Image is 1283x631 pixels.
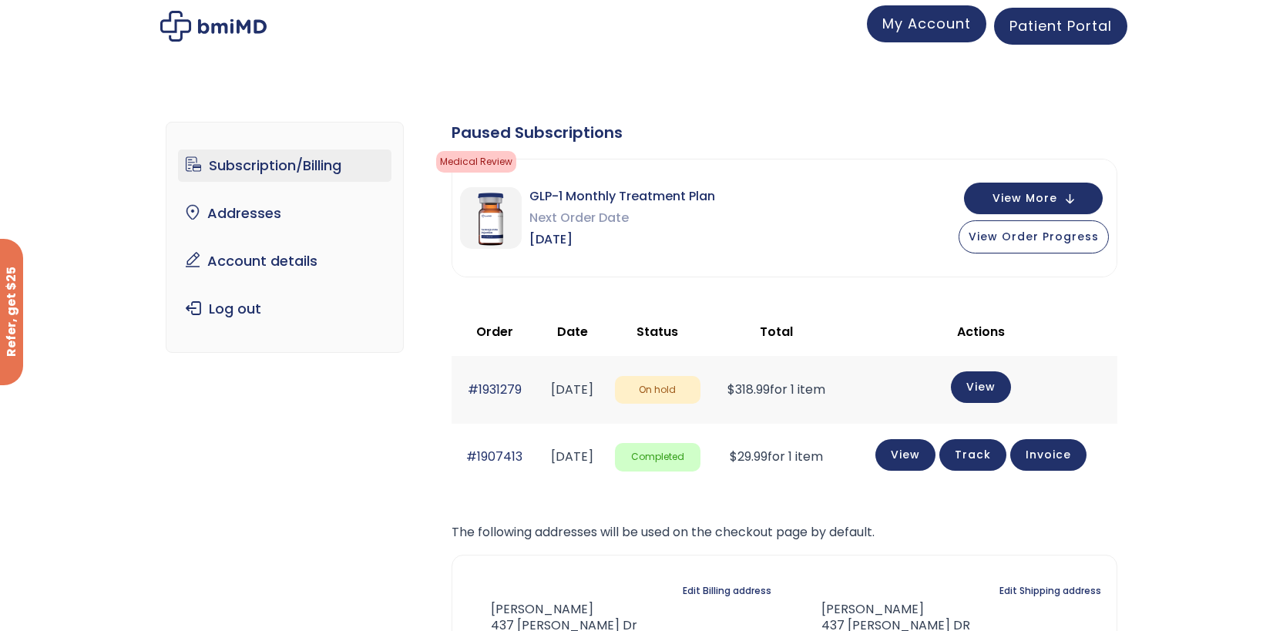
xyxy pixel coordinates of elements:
p: The following addresses will be used on the checkout page by default. [452,522,1117,543]
span: 318.99 [727,381,770,398]
span: Date [557,323,588,341]
span: Completed [615,443,700,472]
span: Status [636,323,678,341]
span: Order [476,323,513,341]
span: Actions [957,323,1005,341]
a: Edit Shipping address [999,580,1101,602]
span: $ [727,381,735,398]
nav: Account pages [166,122,404,353]
span: My Account [882,14,971,33]
img: My account [160,11,267,42]
a: Track [939,439,1006,471]
button: View More [964,183,1103,214]
a: #1931279 [468,381,522,398]
a: Invoice [1010,439,1087,471]
span: View Order Progress [969,229,1099,244]
a: View [875,439,935,471]
span: On hold [615,376,700,404]
a: View [951,371,1011,403]
a: #1907413 [466,448,522,465]
td: for 1 item [708,356,845,423]
a: Subscription/Billing [178,149,391,182]
time: [DATE] [551,448,593,465]
span: Total [760,323,793,341]
a: Edit Billing address [683,580,771,602]
td: for 1 item [708,424,845,491]
a: Patient Portal [994,8,1127,45]
span: Medical Review [436,151,516,173]
a: Log out [178,293,391,325]
span: Patient Portal [1009,16,1112,35]
img: GLP-1 Monthly Treatment Plan [460,187,522,249]
button: View Order Progress [959,220,1109,253]
time: [DATE] [551,381,593,398]
a: Account details [178,245,391,277]
span: 29.99 [730,448,767,465]
a: Addresses [178,197,391,230]
span: Next Order Date [529,207,715,229]
div: Paused Subscriptions [452,122,1117,143]
span: View More [992,193,1057,203]
span: [DATE] [529,229,715,250]
a: My Account [867,5,986,42]
span: $ [730,448,737,465]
